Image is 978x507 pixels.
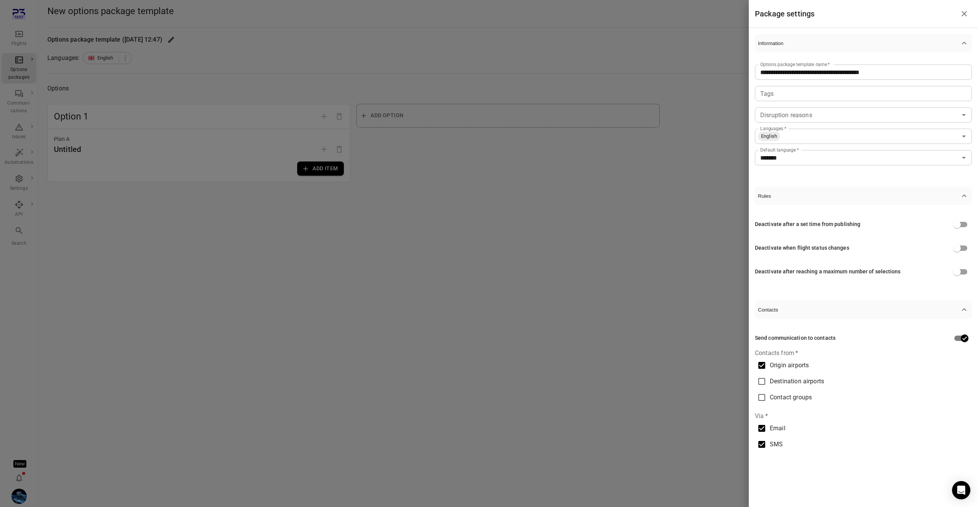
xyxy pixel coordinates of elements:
[770,393,812,402] span: Contact groups
[758,40,960,46] span: Information
[755,244,849,252] div: Deactivate when flight status changes
[755,220,860,229] div: Deactivate after a set time from publishing
[758,193,960,199] span: Rules
[755,34,972,52] button: Information
[770,361,809,370] span: Origin airports
[770,440,783,449] span: SMS
[755,349,798,357] legend: Contacts from
[760,125,786,132] label: Languages
[755,334,836,342] div: Send communication to contacts
[952,481,970,499] div: Open Intercom Messenger
[760,147,799,153] label: Default language
[758,307,960,313] span: Contacts
[760,61,830,68] label: Options package template name
[755,187,972,205] button: Rules
[959,152,969,163] button: Open
[755,319,972,465] div: Contacts
[755,205,972,291] div: Rules
[959,131,969,142] button: Open
[770,377,824,386] span: Destination airports
[755,8,814,20] h1: Package settings
[755,268,901,276] div: Deactivate after reaching a maximum number of selections
[755,300,972,319] button: Contacts
[957,6,972,21] button: Close drawer
[755,52,972,178] div: Information
[755,412,768,420] legend: Via
[758,132,780,140] span: English
[959,110,969,120] button: Open
[770,424,785,433] span: Email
